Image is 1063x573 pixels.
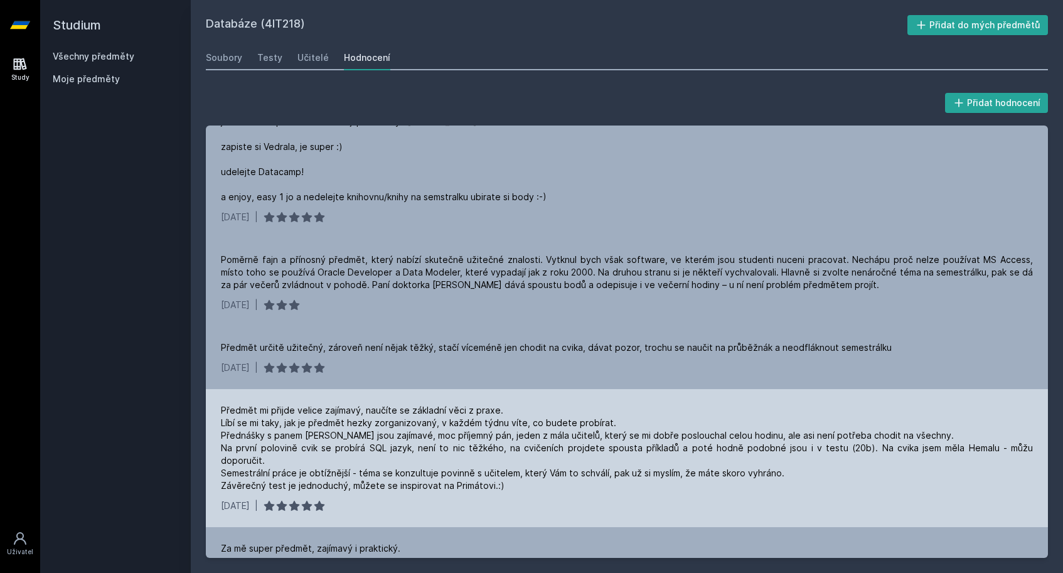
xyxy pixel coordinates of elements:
[255,299,258,311] div: |
[297,45,329,70] a: Učitelé
[221,404,1033,492] div: Předmět mi přijde velice zajímavý, naučíte se základní věci z praxe. Líbí se mi taky, jak je před...
[3,50,38,88] a: Study
[221,115,547,203] div: jeden z mala predmetu kde maji prednasky i [PERSON_NAME]. zapiste si Vedrala, je super :) udelejt...
[11,73,29,82] div: Study
[221,500,250,512] div: [DATE]
[257,51,282,64] div: Testy
[297,51,329,64] div: Učitelé
[907,15,1049,35] button: Přidat do mých předmětů
[344,51,390,64] div: Hodnocení
[53,73,120,85] span: Moje předměty
[206,15,907,35] h2: Databáze (4IT218)
[255,211,258,223] div: |
[53,51,134,62] a: Všechny předměty
[221,341,892,354] div: Předmět určitě užitečný, zároveň není nějak těžký, stačí víceméně jen chodit na cvika, dávat pozo...
[221,211,250,223] div: [DATE]
[3,525,38,563] a: Uživatel
[255,500,258,512] div: |
[206,45,242,70] a: Soubory
[221,299,250,311] div: [DATE]
[945,93,1049,113] button: Přidat hodnocení
[257,45,282,70] a: Testy
[221,361,250,374] div: [DATE]
[206,51,242,64] div: Soubory
[221,254,1033,291] div: Poměrně fajn a přínosný předmět, který nabízí skutečně užitečné znalosti. Vytknul bych však softw...
[344,45,390,70] a: Hodnocení
[255,361,258,374] div: |
[7,547,33,557] div: Uživatel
